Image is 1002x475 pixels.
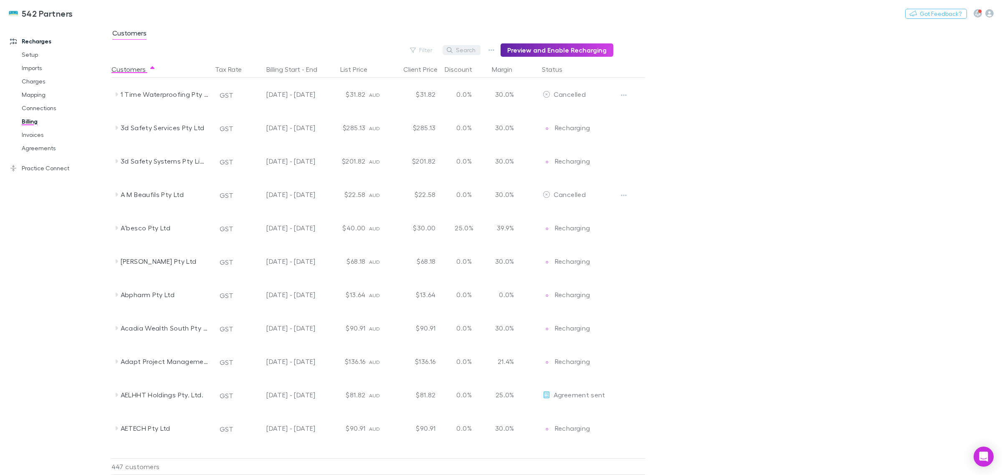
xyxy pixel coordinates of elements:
div: 1 Time Waterproofing Pty Ltd [121,78,209,111]
span: Recharging [555,457,590,465]
button: Client Price [403,61,448,78]
button: Tax Rate [215,61,252,78]
div: $81.82 [389,378,439,412]
a: Practice Connect [2,162,118,175]
p: 0.0% [493,290,514,300]
div: 0.0% [439,412,489,445]
div: $90.91 [319,311,369,345]
span: Recharging [555,424,590,432]
p: 30.0% [493,156,514,166]
div: Open Intercom Messenger [974,447,994,467]
img: Recharging [543,425,551,433]
div: $136.16 [389,345,439,378]
h3: 542 Partners [22,8,73,18]
p: 30.0% [493,256,514,266]
div: 447 customers [111,458,212,475]
span: Recharging [555,224,590,232]
img: 542 Partners's Logo [8,8,18,18]
button: Got Feedback? [905,9,967,19]
div: $90.91 [389,412,439,445]
img: Recharging [543,358,551,366]
div: 3d Safety Systems Pty Limited [121,144,209,178]
div: $13.64 [389,278,439,311]
button: GST [216,389,237,402]
div: $68.18 [389,245,439,278]
div: [DATE] - [DATE] [247,78,316,111]
div: [PERSON_NAME] Pty LtdGST[DATE] - [DATE]$68.18AUD$68.180.0%30.0%EditRechargingRecharging [111,245,649,278]
p: 21.4% [493,356,514,366]
div: [DATE] - [DATE] [247,345,316,378]
span: Cancelled [554,90,586,98]
a: Recharges [2,35,118,48]
button: GST [216,356,237,369]
div: 0.0% [439,78,489,111]
div: [DATE] - [DATE] [247,378,316,412]
div: A'besco Pty LtdGST[DATE] - [DATE]$40.00AUD$30.0025.0%39.9%EditRechargingRecharging [111,211,649,245]
p: 30.0% [493,189,514,200]
img: Recharging [543,158,551,166]
div: $22.58 [389,178,439,211]
button: GST [216,88,237,102]
button: GST [216,189,237,202]
img: Recharging [543,124,551,133]
div: Adapt Project Management Pty LtdGST[DATE] - [DATE]$136.16AUD$136.160.0%21.4%EditRechargingRecharging [111,345,649,378]
span: AUD [369,392,380,399]
div: 0.0% [439,278,489,311]
span: Agreement sent [554,391,605,399]
div: A M Beaufils Pty LtdGST[DATE] - [DATE]$22.58AUD$22.580.0%30.0%EditCancelled [111,178,649,211]
div: [PERSON_NAME] Pty Ltd [121,245,209,278]
div: $201.82 [389,144,439,178]
button: Preview and Enable Recharging [501,43,613,57]
a: Invoices [13,128,118,141]
div: $31.82 [389,78,439,111]
button: Customers [111,61,156,78]
span: AUD [369,92,380,98]
img: Recharging [543,325,551,333]
span: AUD [369,292,380,298]
p: 30.0% [493,457,514,467]
span: AUD [369,426,380,432]
span: AUD [369,192,380,198]
a: Charges [13,75,118,88]
div: Abpharm Pty Ltd [121,278,209,311]
p: 30.0% [493,123,514,133]
div: AETECH Pty Ltd [121,412,209,445]
p: 30.0% [493,423,514,433]
a: Setup [13,48,118,61]
div: AELHHT Holdings Pty. Ltd. [121,378,209,412]
span: Cancelled [554,190,586,198]
span: AUD [369,125,380,131]
div: $30.00 [389,211,439,245]
button: GST [216,456,237,469]
button: List Price [340,61,377,78]
span: Recharging [555,357,590,365]
div: $90.91 [389,311,439,345]
div: [DATE] - [DATE] [247,278,316,311]
button: Filter [406,45,438,55]
div: $31.82 [319,78,369,111]
div: 0.0% [439,311,489,345]
a: Connections [13,101,118,115]
div: AELHHT Holdings Pty. Ltd.GST[DATE] - [DATE]$81.82AUD$81.820.0%25.0%EditAgreement sent [111,378,649,412]
button: GST [216,422,237,436]
div: 3d Safety Systems Pty LimitedGST[DATE] - [DATE]$201.82AUD$201.820.0%30.0%EditRechargingRecharging [111,144,649,178]
div: [DATE] - [DATE] [247,311,316,345]
div: Adapt Project Management Pty Ltd [121,345,209,378]
p: 25.0% [493,390,514,400]
div: 0.0% [439,245,489,278]
div: $136.16 [319,345,369,378]
div: $201.82 [319,144,369,178]
span: AUD [369,326,380,332]
button: Margin [492,61,522,78]
span: Recharging [555,257,590,265]
span: Recharging [555,157,590,165]
div: A'besco Pty Ltd [121,211,209,245]
div: Acadia Wealth South Pty Ltd [121,311,209,345]
span: Recharging [555,124,590,131]
a: Agreements [13,141,118,155]
div: 0.0% [439,178,489,211]
p: 30.0% [493,89,514,99]
button: Discount [445,61,482,78]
